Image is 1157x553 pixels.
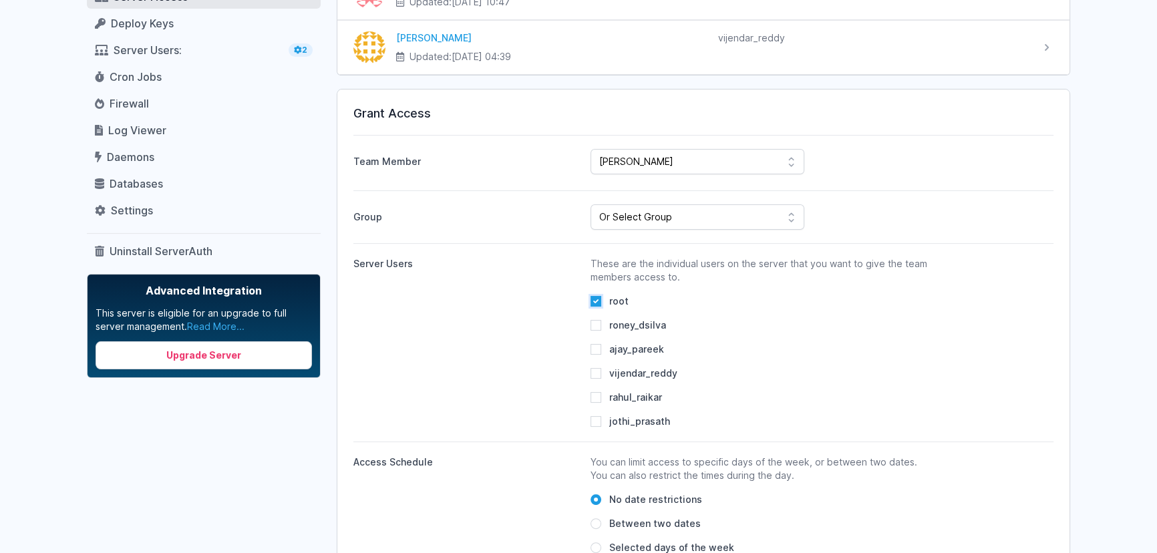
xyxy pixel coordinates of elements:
[609,319,666,332] span: roney_dsilva
[87,239,321,263] a: Uninstall ServerAuth
[353,455,580,469] div: Access Schedule
[409,50,511,63] span: Updated:
[591,257,933,284] p: These are the individual users on the server that you want to give the team members access to.
[111,204,153,217] span: Settings
[609,493,702,506] span: No date restrictions
[87,198,321,222] a: Settings
[114,43,179,57] span: Server Users
[353,257,580,270] div: Server Users
[110,177,163,190] span: Databases
[609,517,701,530] span: Between two dates
[107,150,154,164] span: Daemons
[87,65,321,89] a: Cron Jobs
[87,11,321,35] a: Deploy Keys
[452,51,511,62] time: [DATE] 04:39
[609,343,664,356] span: ajay_pareek
[110,70,162,83] span: Cron Jobs
[609,415,670,428] span: jothi_prasath
[609,391,662,404] span: rahul_raikar
[353,31,385,63] img: Vijendar Reddy
[396,31,707,45] div: [PERSON_NAME]
[353,106,1053,122] h3: Grant Access
[108,124,166,137] span: Log Viewer
[591,455,933,482] p: You can limit access to specific days of the week, or between two dates. You can also restrict th...
[609,295,629,308] span: root
[87,118,321,142] a: Log Viewer
[187,321,244,332] a: Read More...
[87,38,321,62] a: Server Users: 2
[96,341,312,369] a: Upgrade Server
[110,97,149,110] span: Firewall
[87,145,321,169] a: Daemons
[87,91,321,116] a: Firewall
[87,172,321,196] a: Databases
[96,283,312,299] span: Advanced Integration
[110,244,212,258] span: Uninstall ServerAuth
[353,205,580,230] label: Group
[96,307,312,333] p: This server is eligible for an upgrade to full server management.
[289,43,313,57] span: 2
[111,17,174,30] span: Deploy Keys
[337,21,1069,74] a: Vijendar Reddy [PERSON_NAME] Updated:[DATE] 04:39 vijendar_reddy
[353,150,580,168] label: Team Member
[718,31,1029,45] div: vijendar_reddy
[609,367,677,380] span: vijendar_reddy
